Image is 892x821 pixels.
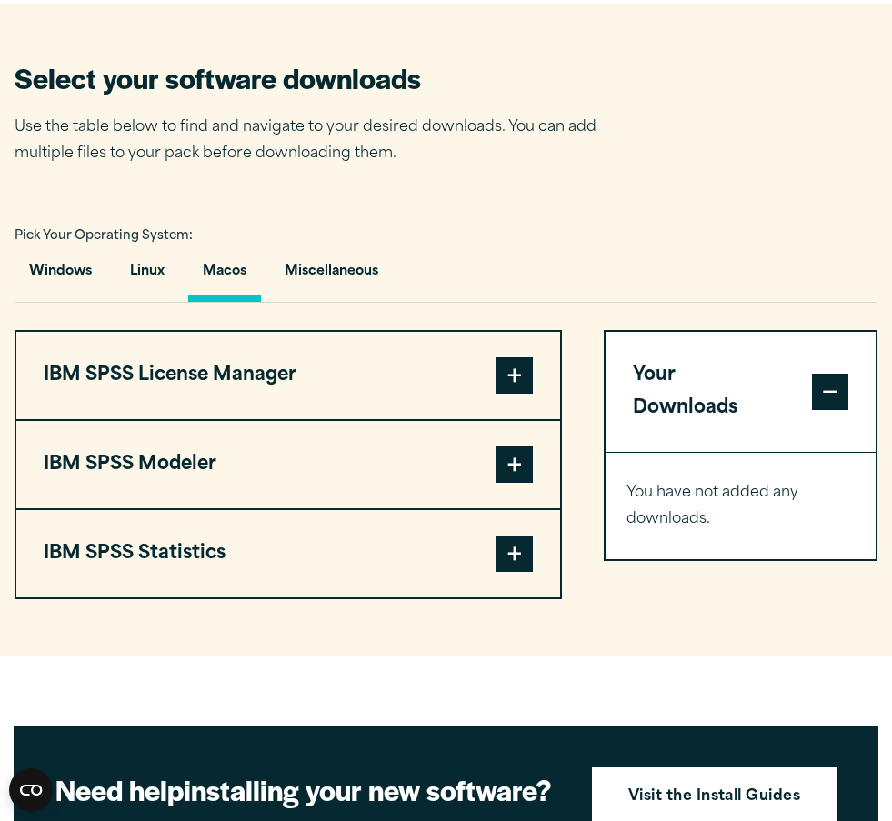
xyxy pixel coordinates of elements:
[55,771,565,808] h2: installing your new software?
[55,769,184,809] strong: Need help
[270,250,393,302] button: Miscellaneous
[15,59,624,96] h2: Select your software downloads
[115,250,179,302] button: Linux
[628,786,801,809] strong: Visit the Install Guides
[188,250,261,302] button: Macos
[9,768,53,812] button: Open CMP widget
[606,452,876,559] div: Your Downloads
[16,510,560,597] button: IBM SPSS Statistics
[626,480,856,533] p: You have not added any downloads.
[15,250,106,302] button: Windows
[16,332,560,419] button: IBM SPSS License Manager
[15,115,624,167] p: Use the table below to find and navigate to your desired downloads. You can add multiple files to...
[15,230,193,242] span: Pick Your Operating System:
[16,421,560,508] button: IBM SPSS Modeler
[606,332,876,452] button: Your Downloads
